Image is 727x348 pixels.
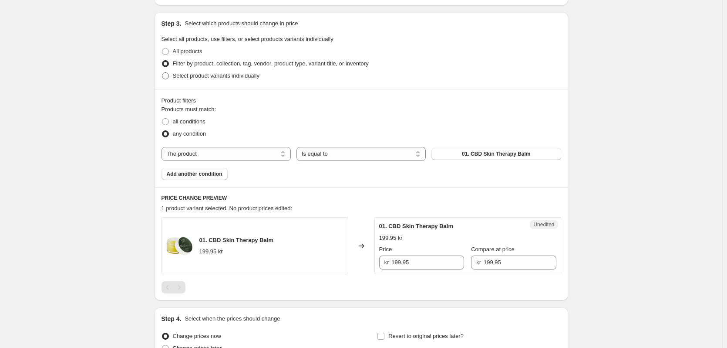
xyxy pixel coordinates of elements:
[173,60,369,67] span: Filter by product, collection, tag, vendor, product type, variant title, or inventory
[199,247,223,256] div: 199.95 kr
[162,19,182,28] h2: Step 3.
[199,237,274,243] span: 01. CBD Skin Therapy Balm
[162,168,228,180] button: Add another condition
[462,150,530,157] span: 01. CBD Skin Therapy Balm
[166,233,192,259] img: 869c3e51-93c4-44ed-af67-2a4bda78753d_80x.jpg
[162,205,293,212] span: 1 product variant selected. No product prices edited:
[384,259,389,266] span: kr
[162,314,182,323] h2: Step 4.
[388,333,464,339] span: Revert to original prices later?
[162,194,561,201] h6: PRICE CHANGE PREVIEW
[431,148,561,160] button: 01. CBD Skin Therapy Balm
[185,314,280,323] p: Select when the prices should change
[471,246,515,252] span: Compare at price
[167,171,222,177] span: Add another condition
[162,36,333,42] span: Select all products, use filters, or select products variants individually
[173,333,221,339] span: Change prices now
[379,234,403,242] div: 199.95 kr
[173,72,259,79] span: Select product variants individually
[185,19,298,28] p: Select which products should change in price
[162,106,216,113] span: Products must match:
[173,130,206,137] span: any condition
[379,246,392,252] span: Price
[162,96,561,105] div: Product filters
[476,259,481,266] span: kr
[173,118,205,125] span: all conditions
[533,221,554,228] span: Unedited
[379,223,454,229] span: 01. CBD Skin Therapy Balm
[162,281,185,293] nav: Pagination
[173,48,202,55] span: All products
